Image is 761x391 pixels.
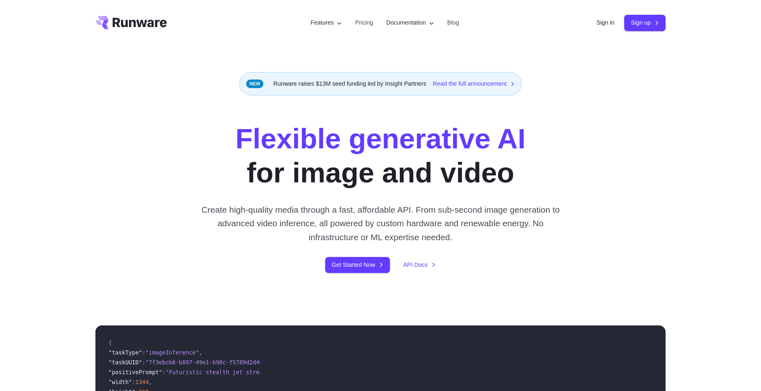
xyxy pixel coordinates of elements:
a: Sign in [596,18,614,27]
label: Documentation [386,18,434,27]
div: Runware raises $13M seed funding led by Insight Partners [239,72,522,95]
span: { [109,339,112,346]
a: Pricing [355,18,373,27]
span: : [162,369,165,375]
span: : [132,379,135,385]
span: : [142,349,145,356]
span: : [142,359,145,366]
a: API Docs [403,260,436,270]
a: Go to / [95,16,167,29]
p: Create high-quality media through a fast, affordable API. From sub-second image generation to adv... [198,203,563,244]
a: Sign up [624,15,666,31]
span: "imageInference" [145,349,199,356]
span: "positivePrompt" [109,369,162,375]
label: Features [310,18,342,27]
span: "taskType" [109,349,142,356]
a: Get Started Now [325,257,390,273]
span: "width" [109,379,132,385]
strong: Flexible generative AI [236,123,525,155]
span: "7f3ebcb6-b897-49e1-b98c-f5789d2d40d7" [145,359,273,366]
a: Blog [447,18,459,27]
h1: for image and video [236,122,525,190]
span: "taskUUID" [109,359,142,366]
span: "Futuristic stealth jet streaking through a neon-lit cityscape with glowing purple exhaust" [165,369,471,375]
span: , [199,349,202,356]
span: 1344 [135,379,149,385]
span: , [149,379,152,385]
a: Read the full announcement [433,79,515,89]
